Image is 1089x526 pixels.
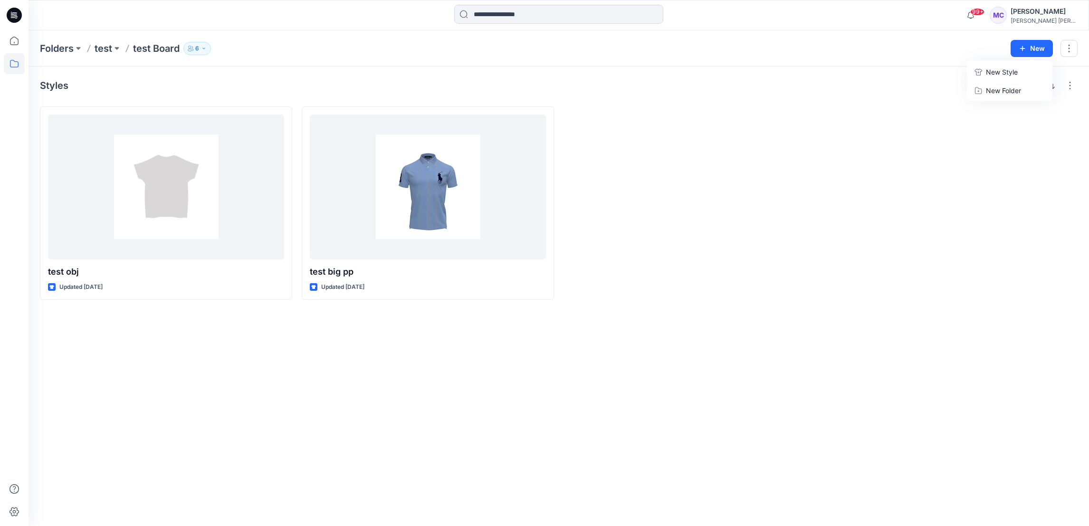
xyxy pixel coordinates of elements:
a: test big pp [310,115,546,259]
a: test [95,42,112,55]
div: [PERSON_NAME] [PERSON_NAME] [1011,17,1077,24]
div: MC [990,7,1007,24]
button: 6 [183,42,211,55]
p: New Style [986,67,1018,78]
p: test obj [48,265,284,278]
p: 6 [195,43,199,54]
p: New Folder [986,86,1021,96]
div: [PERSON_NAME] [1011,6,1077,17]
h4: Styles [40,80,68,91]
span: 99+ [970,8,984,16]
a: test obj [48,115,284,259]
p: Updated [DATE] [59,282,103,292]
p: Updated [DATE] [321,282,364,292]
p: test Board [133,42,180,55]
p: test big pp [310,265,546,278]
a: New Style [969,63,1051,82]
button: New [1011,40,1053,57]
a: Folders [40,42,74,55]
